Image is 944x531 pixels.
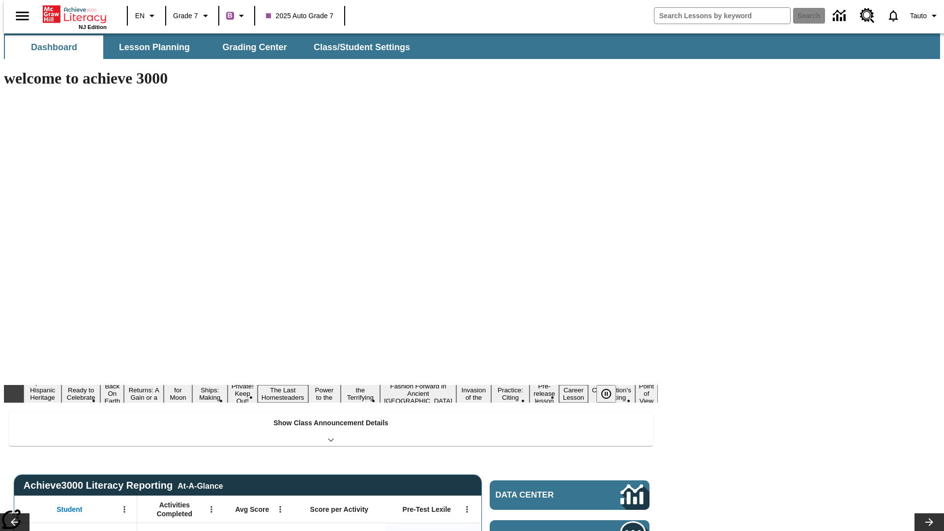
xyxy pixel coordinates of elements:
button: Slide 1 ¡Viva Hispanic Heritage Month! [24,378,61,410]
h1: welcome to achieve 3000 [4,69,658,88]
button: Slide 13 Mixed Practice: Citing Evidence [491,378,530,410]
button: Slide 17 Point of View [635,381,658,406]
div: Pause [596,385,626,403]
button: Profile/Settings [906,7,944,25]
button: Pause [596,385,616,403]
span: Tauto [910,11,927,21]
div: SubNavbar [4,33,940,59]
span: EN [135,11,145,21]
span: Activities Completed [142,501,207,518]
button: Slide 16 The Constitution's Balancing Act [588,378,635,410]
button: Slide 5 Time for Moon Rules? [164,378,192,410]
button: Slide 8 The Last Homesteaders [258,385,308,403]
button: Grading Center [206,35,304,59]
button: Language: EN, Select a language [131,7,162,25]
span: Class/Student Settings [314,42,410,53]
span: B [228,9,233,22]
button: Dashboard [5,35,103,59]
span: Lesson Planning [119,42,190,53]
input: search field [654,8,790,24]
span: Grade 7 [173,11,198,21]
span: Score per Activity [310,505,369,514]
button: Lesson carousel, Next [914,513,944,531]
span: Pre-Test Lexile [403,505,451,514]
button: Slide 6 Cruise Ships: Making Waves [192,378,228,410]
a: Notifications [881,3,906,29]
span: Data Center [496,490,588,500]
a: Home [43,4,107,24]
span: Achieve3000 Literacy Reporting [24,480,223,491]
span: Avg Score [235,505,269,514]
span: Student [57,505,82,514]
span: 2025 Auto Grade 7 [266,11,334,21]
span: Dashboard [31,42,77,53]
span: Grading Center [222,42,287,53]
button: Slide 11 Fashion Forward in Ancient Rome [380,381,456,406]
button: Lesson Planning [105,35,204,59]
button: Open Menu [117,502,132,517]
button: Slide 10 Attack of the Terrifying Tomatoes [341,378,381,410]
button: Slide 3 Back On Earth [100,381,124,406]
button: Grade: Grade 7, Select a grade [169,7,215,25]
button: Slide 7 Private! Keep Out! [228,381,258,406]
button: Slide 9 Solar Power to the People [308,378,341,410]
a: Resource Center, Will open in new tab [854,2,881,29]
button: Slide 15 Career Lesson [559,385,588,403]
div: At-A-Glance [177,480,223,491]
button: Class/Student Settings [306,35,418,59]
button: Slide 14 Pre-release lesson [530,381,559,406]
button: Open Menu [273,502,288,517]
button: Slide 12 The Invasion of the Free CD [456,378,491,410]
p: Show Class Announcement Details [273,418,388,428]
a: Data Center [827,2,854,29]
button: Open side menu [8,1,37,30]
button: Open Menu [204,502,219,517]
a: Data Center [490,480,649,510]
span: NJ Edition [79,24,107,30]
button: Open Menu [460,502,474,517]
div: SubNavbar [4,35,419,59]
div: Show Class Announcement Details [9,412,653,446]
button: Slide 2 Get Ready to Celebrate Juneteenth! [61,378,100,410]
button: Slide 4 Free Returns: A Gain or a Drain? [124,378,164,410]
div: Home [43,3,107,30]
button: Boost Class color is purple. Change class color [222,7,251,25]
